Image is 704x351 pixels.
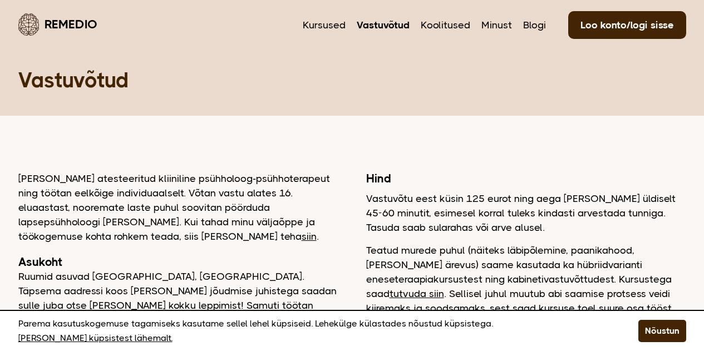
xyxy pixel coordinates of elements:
[18,269,338,327] p: Ruumid asuvad [GEOGRAPHIC_DATA], [GEOGRAPHIC_DATA]. Täpsema aadressi koos [PERSON_NAME] jõudmise ...
[357,18,410,32] a: Vastuvõtud
[18,11,97,37] a: Remedio
[390,288,444,299] a: tutvuda siin
[303,18,346,32] a: Kursused
[18,331,173,345] a: [PERSON_NAME] küpsistest lähemalt.
[481,18,512,32] a: Minust
[18,67,686,93] h1: Vastuvõtud
[18,171,338,244] p: [PERSON_NAME] atesteeritud kliiniline psühholoog-psühhoterapeut ning töötan eelkõige individuaals...
[18,317,611,345] p: Parema kasutuskogemuse tagamiseks kasutame sellel lehel küpsiseid. Lehekülge külastades nõustud k...
[366,191,686,235] p: Vastuvõtu eest küsin 125 eurot ning aega [PERSON_NAME] üldiselt 45-60 minutit, esimesel korral tu...
[18,255,338,269] h2: Asukoht
[366,243,686,330] p: Teatud murede puhul (näiteks läbipõlemine, paanikahood, [PERSON_NAME] ärevus) saame kasutada ka h...
[366,171,686,186] h2: Hind
[18,13,39,36] img: Remedio logo
[523,18,546,32] a: Blogi
[568,11,686,39] a: Loo konto/logi sisse
[302,231,317,242] a: siin
[421,18,470,32] a: Koolitused
[638,320,686,342] button: Nõustun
